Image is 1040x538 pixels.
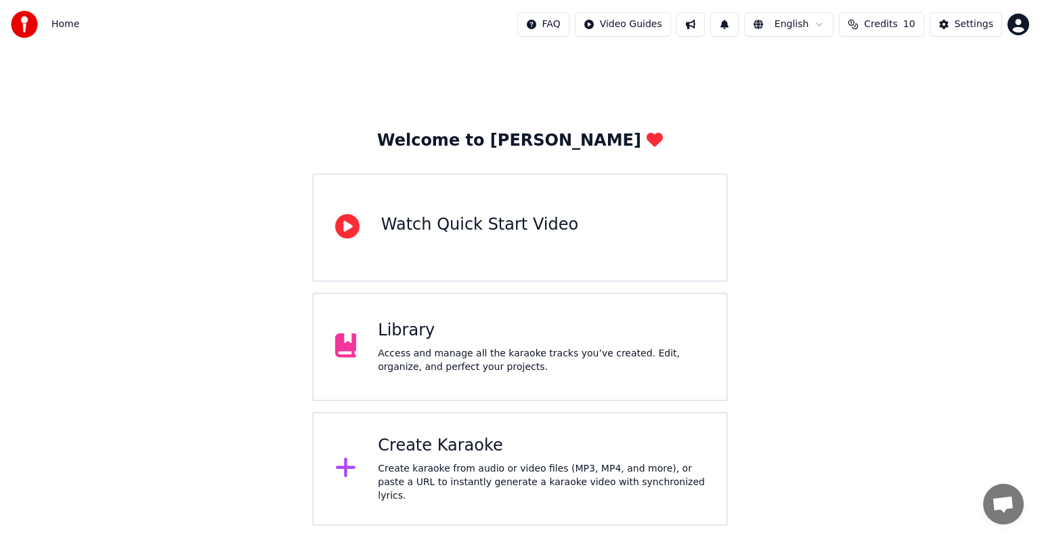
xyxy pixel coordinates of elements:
[983,484,1024,524] div: Open chat
[517,12,569,37] button: FAQ
[903,18,915,31] span: 10
[864,18,897,31] span: Credits
[377,130,663,152] div: Welcome to [PERSON_NAME]
[378,320,705,342] div: Library
[575,12,671,37] button: Video Guides
[378,435,705,457] div: Create Karaoke
[381,214,578,236] div: Watch Quick Start Video
[930,12,1002,37] button: Settings
[378,347,705,374] div: Access and manage all the karaoke tracks you’ve created. Edit, organize, and perfect your projects.
[839,12,924,37] button: Credits10
[51,18,79,31] nav: breadcrumb
[51,18,79,31] span: Home
[955,18,993,31] div: Settings
[11,11,38,38] img: youka
[378,462,705,503] div: Create karaoke from audio or video files (MP3, MP4, and more), or paste a URL to instantly genera...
